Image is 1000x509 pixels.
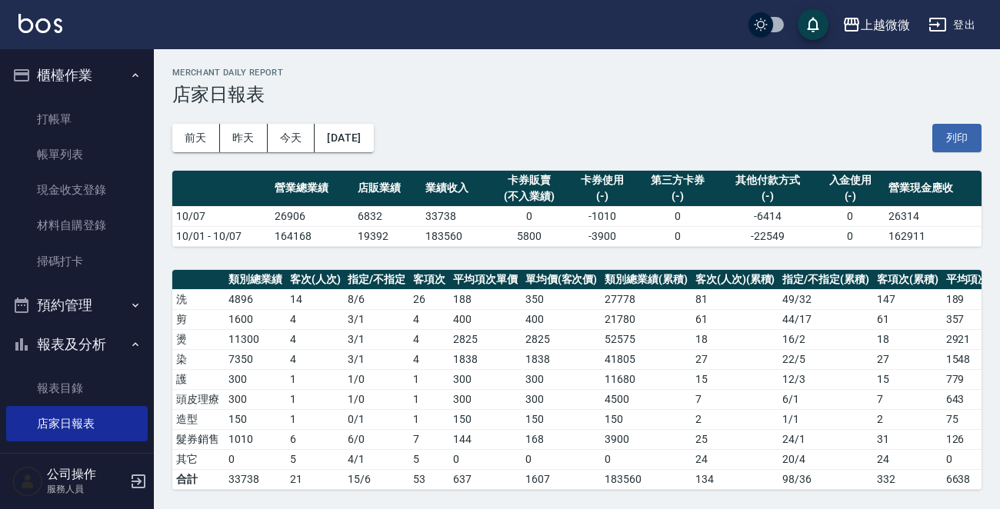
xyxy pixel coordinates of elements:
td: 4500 [601,389,692,409]
td: 7 [409,429,449,449]
th: 單均價(客次價) [522,270,602,290]
button: 櫃檯作業 [6,55,148,95]
a: 帳單列表 [6,137,148,172]
td: 24 [873,449,942,469]
td: -1010 [568,206,637,226]
td: 350 [522,289,602,309]
button: 上越微微 [836,9,916,41]
th: 類別總業績(累積) [601,270,692,290]
div: 第三方卡券 [641,172,715,188]
div: (-) [723,188,812,205]
td: 61 [873,309,942,329]
td: 98/36 [778,469,873,489]
td: 0 [601,449,692,469]
td: 61 [692,309,779,329]
td: 25 [692,429,779,449]
td: 1838 [449,349,522,369]
td: 162911 [885,226,982,246]
th: 指定/不指定(累積) [778,270,873,290]
td: 19392 [354,226,422,246]
td: 4 [409,329,449,349]
td: 15 [692,369,779,389]
td: 188 [449,289,522,309]
th: 客項次 [409,270,449,290]
td: 3 / 1 [344,329,409,349]
td: 0 [225,449,286,469]
td: 27778 [601,289,692,309]
td: 1607 [522,469,602,489]
td: 16 / 2 [778,329,873,349]
td: 0 [816,206,885,226]
td: 300 [449,369,522,389]
td: 144 [449,429,522,449]
div: (-) [820,188,881,205]
td: 7 [873,389,942,409]
td: 1 [286,369,345,389]
td: 2 [692,409,779,429]
th: 營業現金應收 [885,171,982,207]
td: 12 / 3 [778,369,873,389]
button: save [798,9,828,40]
td: 0 [816,226,885,246]
td: 5800 [490,226,568,246]
td: 26 [409,289,449,309]
td: 147 [873,289,942,309]
th: 平均項次單價 [449,270,522,290]
td: 0 / 1 [344,409,409,429]
td: 52575 [601,329,692,349]
td: 53 [409,469,449,489]
td: 31 [873,429,942,449]
button: [DATE] [315,124,373,152]
div: (-) [641,188,715,205]
td: 27 [692,349,779,369]
td: 4 [409,309,449,329]
td: 300 [225,389,286,409]
td: 10/01 - 10/07 [172,226,271,246]
td: 6 / 1 [778,389,873,409]
div: 入金使用 [820,172,881,188]
td: 1 [409,389,449,409]
div: (不入業績) [494,188,565,205]
td: 10/07 [172,206,271,226]
td: 2825 [449,329,522,349]
button: 登出 [922,11,982,39]
td: 44 / 17 [778,309,873,329]
th: 營業總業績 [271,171,353,207]
td: 21780 [601,309,692,329]
div: 卡券使用 [572,172,633,188]
td: 168 [522,429,602,449]
td: 4 / 1 [344,449,409,469]
td: 1 / 1 [778,409,873,429]
td: 300 [522,389,602,409]
td: 5 [409,449,449,469]
td: 1 [286,409,345,429]
td: 2 [873,409,942,429]
td: 20 / 4 [778,449,873,469]
td: 332 [873,469,942,489]
td: 300 [522,369,602,389]
td: 0 [637,226,719,246]
td: 400 [522,309,602,329]
td: 150 [601,409,692,429]
th: 指定/不指定 [344,270,409,290]
td: 150 [449,409,522,429]
td: 1 / 0 [344,389,409,409]
td: 其它 [172,449,225,469]
td: 1838 [522,349,602,369]
div: 其他付款方式 [723,172,812,188]
td: 24 [692,449,779,469]
td: 5 [286,449,345,469]
td: 150 [522,409,602,429]
td: 6 [286,429,345,449]
a: 材料自購登錄 [6,208,148,243]
td: 剪 [172,309,225,329]
th: 客次(人次)(累積) [692,270,779,290]
td: 1 [409,369,449,389]
td: 134 [692,469,779,489]
td: 1600 [225,309,286,329]
th: 客項次(累積) [873,270,942,290]
td: 26906 [271,206,353,226]
div: (-) [572,188,633,205]
td: 41805 [601,349,692,369]
div: 卡券販賣 [494,172,565,188]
